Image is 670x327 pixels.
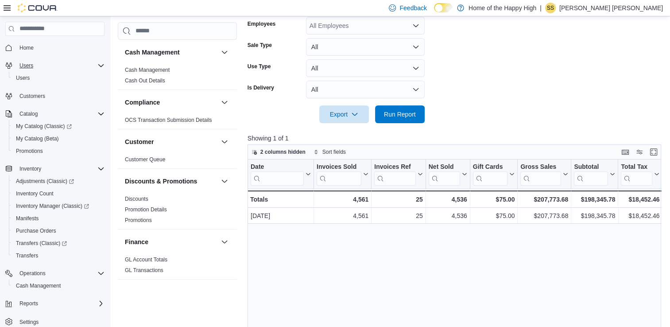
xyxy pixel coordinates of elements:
[472,163,507,171] div: Gift Cards
[473,210,515,221] div: $75.00
[248,147,309,157] button: 2 columns hidden
[125,117,212,124] span: OCS Transaction Submission Details
[16,123,72,130] span: My Catalog (Classic)
[16,60,105,71] span: Users
[621,194,659,205] div: $18,452.46
[16,163,45,174] button: Inventory
[9,120,108,132] a: My Catalog (Classic)
[118,254,237,279] div: Finance
[12,226,60,236] a: Purchase Orders
[12,213,105,224] span: Manifests
[472,163,507,185] div: Gift Card Sales
[574,163,615,185] button: Subtotal
[428,163,467,185] button: Net Sold
[325,105,364,123] span: Export
[12,133,62,144] a: My Catalog (Beta)
[16,202,89,210] span: Inventory Manager (Classic)
[125,257,167,263] a: GL Account Totals
[16,109,105,119] span: Catalog
[12,176,77,187] a: Adjustments (Classic)
[125,267,163,274] span: GL Transactions
[399,4,426,12] span: Feedback
[19,165,41,172] span: Inventory
[125,137,217,146] button: Customer
[125,256,167,263] span: GL Account Totals
[19,300,38,307] span: Reports
[547,3,554,13] span: SS
[12,201,93,211] a: Inventory Manager (Classic)
[469,3,536,13] p: Home of the Happy High
[18,4,58,12] img: Cova
[12,250,42,261] a: Transfers
[12,280,64,291] a: Cash Management
[310,147,349,157] button: Sort fields
[16,268,49,279] button: Operations
[374,163,415,171] div: Invoices Ref
[125,48,217,57] button: Cash Management
[219,176,230,187] button: Discounts & Promotions
[19,270,46,277] span: Operations
[260,148,306,156] span: 2 columns hidden
[559,3,663,13] p: [PERSON_NAME] [PERSON_NAME]
[125,117,212,123] a: OCS Transaction Submission Details
[9,280,108,292] button: Cash Management
[16,240,67,247] span: Transfers (Classic)
[125,206,167,213] span: Promotion Details
[12,73,105,83] span: Users
[12,121,75,132] a: My Catalog (Classic)
[219,47,230,58] button: Cash Management
[16,298,105,309] span: Reports
[248,20,275,27] label: Employees
[621,163,652,171] div: Total Tax
[19,62,33,69] span: Users
[2,108,108,120] button: Catalog
[16,109,41,119] button: Catalog
[2,297,108,310] button: Reports
[2,90,108,102] button: Customers
[374,194,422,205] div: 25
[472,163,515,185] button: Gift Cards
[118,154,237,168] div: Customer
[125,98,217,107] button: Compliance
[429,210,467,221] div: 4,536
[250,194,311,205] div: Totals
[428,163,460,185] div: Net Sold
[621,163,652,185] div: Total Tax
[12,146,46,156] a: Promotions
[219,237,230,247] button: Finance
[12,201,105,211] span: Inventory Manager (Classic)
[9,72,108,84] button: Users
[434,3,453,12] input: Dark Mode
[520,163,561,171] div: Gross Sales
[12,188,57,199] a: Inventory Count
[125,66,170,74] span: Cash Management
[16,178,74,185] span: Adjustments (Classic)
[125,177,217,186] button: Discounts & Promotions
[251,163,304,185] div: Date
[9,237,108,249] a: Transfers (Classic)
[125,267,163,273] a: GL Transactions
[125,156,165,163] a: Customer Queue
[125,137,154,146] h3: Customer
[2,267,108,280] button: Operations
[125,77,165,84] span: Cash Out Details
[16,42,105,53] span: Home
[16,135,59,142] span: My Catalog (Beta)
[520,163,568,185] button: Gross Sales
[12,146,105,156] span: Promotions
[317,210,368,221] div: 4,561
[634,147,645,157] button: Display options
[125,196,148,202] a: Discounts
[9,187,108,200] button: Inventory Count
[19,319,39,326] span: Settings
[251,163,311,185] button: Date
[317,163,361,185] div: Invoices Sold
[16,268,105,279] span: Operations
[520,210,568,221] div: $207,773.68
[118,65,237,90] div: Cash Management
[574,194,615,205] div: $198,345.78
[317,163,368,185] button: Invoices Sold
[125,67,170,73] a: Cash Management
[540,3,542,13] p: |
